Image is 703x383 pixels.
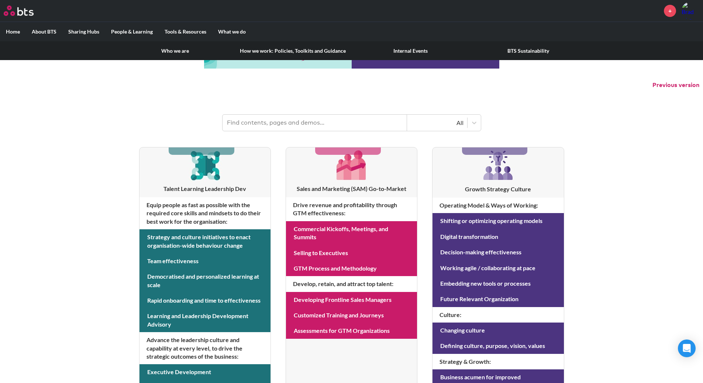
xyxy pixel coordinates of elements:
[334,147,369,182] img: [object Object]
[652,81,699,89] button: Previous version
[139,332,270,364] h4: Advance the leadership culture and capability at every level, to drive the strategic outcomes of ...
[433,198,564,213] h4: Operating Model & Ways of Working :
[223,115,407,131] input: Find contents, pages and demos...
[4,6,47,16] a: Go home
[4,6,34,16] img: BTS Logo
[139,197,270,229] h4: Equip people as fast as possible with the required core skills and mindsets to do their best work...
[411,119,464,127] div: All
[664,5,676,17] a: +
[433,354,564,369] h4: Strategy & Growth :
[62,22,105,41] label: Sharing Hubs
[678,340,696,357] div: Open Intercom Messenger
[682,2,699,20] a: Profile
[139,185,270,193] h3: Talent Learning Leadership Dev
[286,197,417,221] h4: Drive revenue and profitability through GTM effectiveness :
[433,185,564,193] h3: Growth Strategy Culture
[682,2,699,20] img: Brad Chambers
[212,22,252,41] label: What we do
[480,147,516,183] img: [object Object]
[286,185,417,193] h3: Sales and Marketing (SAM) Go-to-Market
[187,147,223,182] img: [object Object]
[26,22,62,41] label: About BTS
[159,22,212,41] label: Tools & Resources
[286,276,417,292] h4: Develop, retain, and attract top talent :
[105,22,159,41] label: People & Learning
[433,307,564,323] h4: Culture :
